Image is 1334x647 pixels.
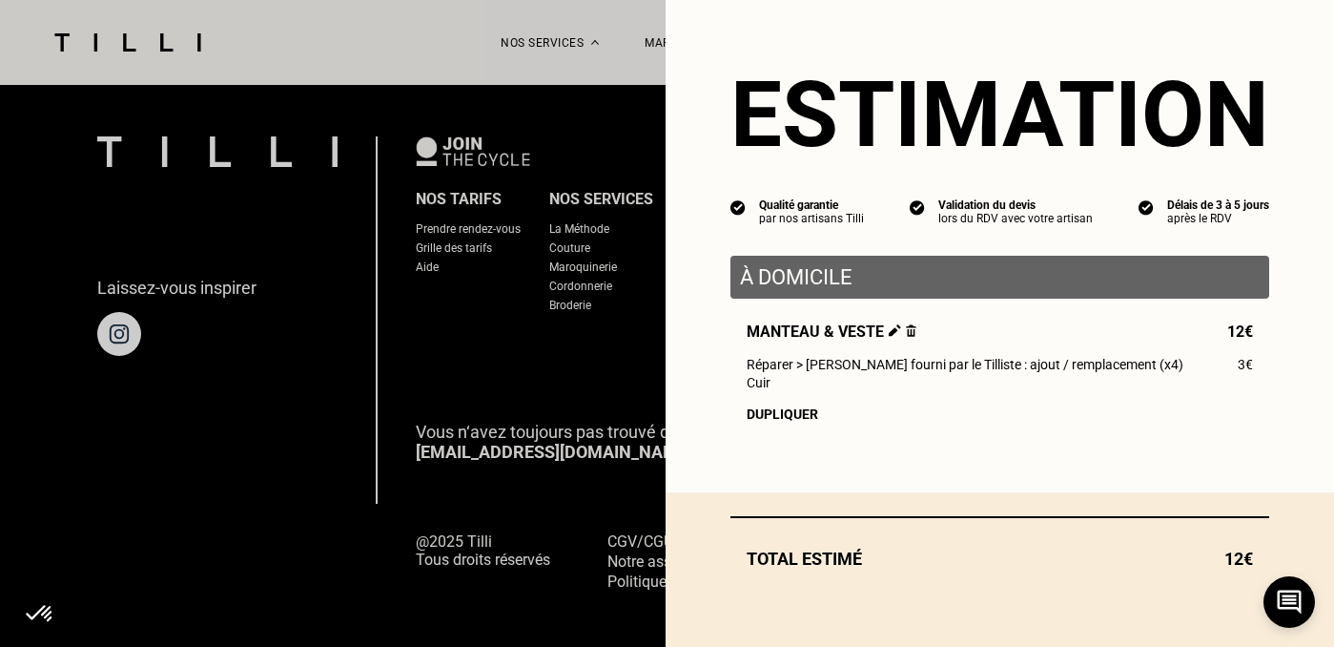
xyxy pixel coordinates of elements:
[730,198,746,216] img: icon list info
[740,265,1260,289] p: À domicile
[1139,198,1154,216] img: icon list info
[747,357,1183,372] span: Réparer > [PERSON_NAME] fourni par le Tilliste : ajout / remplacement (x4)
[759,212,864,225] div: par nos artisans Tilli
[747,407,1253,422] div: Dupliquer
[910,198,925,216] img: icon list info
[730,549,1269,569] div: Total estimé
[1167,198,1269,212] div: Délais de 3 à 5 jours
[759,198,864,212] div: Qualité garantie
[1167,212,1269,225] div: après le RDV
[747,323,916,341] span: Manteau & veste
[938,212,1093,225] div: lors du RDV avec votre artisan
[906,324,916,337] img: Supprimer
[889,324,901,337] img: Éditer
[938,198,1093,212] div: Validation du devis
[1224,549,1253,569] span: 12€
[1227,323,1253,341] span: 12€
[730,61,1269,168] section: Estimation
[747,375,770,390] span: Cuir
[1238,357,1253,372] span: 3€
